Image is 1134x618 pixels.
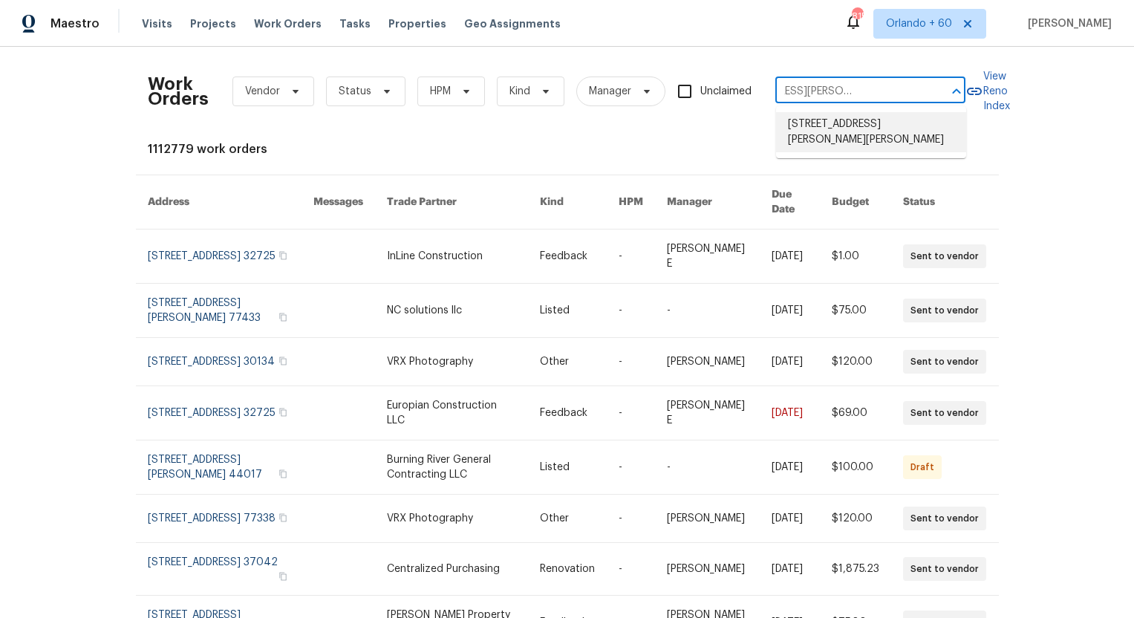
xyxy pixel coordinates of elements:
[276,310,290,324] button: Copy Address
[607,440,655,495] td: -
[528,543,607,596] td: Renovation
[148,142,987,157] div: 1112779 work orders
[655,230,760,284] td: [PERSON_NAME] E
[891,175,998,230] th: Status
[760,175,820,230] th: Due Date
[607,175,655,230] th: HPM
[375,175,527,230] th: Trade Partner
[607,386,655,440] td: -
[276,570,290,583] button: Copy Address
[464,16,561,31] span: Geo Assignments
[276,511,290,524] button: Copy Address
[245,84,280,99] span: Vendor
[655,543,760,596] td: [PERSON_NAME]
[655,284,760,338] td: -
[375,495,527,543] td: VRX Photography
[375,543,527,596] td: Centralized Purchasing
[339,84,371,99] span: Status
[655,175,760,230] th: Manager
[430,84,451,99] span: HPM
[528,495,607,543] td: Other
[302,175,375,230] th: Messages
[655,495,760,543] td: [PERSON_NAME]
[775,80,924,103] input: Enter in an address
[339,19,371,29] span: Tasks
[655,440,760,495] td: -
[965,69,1010,114] a: View Reno Index
[528,284,607,338] td: Listed
[946,81,967,102] button: Close
[375,338,527,386] td: VRX Photography
[190,16,236,31] span: Projects
[886,16,952,31] span: Orlando + 60
[375,284,527,338] td: NC solutions llc
[142,16,172,31] span: Visits
[509,84,530,99] span: Kind
[528,338,607,386] td: Other
[607,230,655,284] td: -
[375,386,527,440] td: Europian Construction LLC
[655,386,760,440] td: [PERSON_NAME] E
[254,16,322,31] span: Work Orders
[276,354,290,368] button: Copy Address
[528,386,607,440] td: Feedback
[276,406,290,419] button: Copy Address
[528,230,607,284] td: Feedback
[607,338,655,386] td: -
[276,249,290,262] button: Copy Address
[276,467,290,481] button: Copy Address
[607,284,655,338] td: -
[700,84,752,100] span: Unclaimed
[607,495,655,543] td: -
[528,440,607,495] td: Listed
[50,16,100,31] span: Maestro
[776,112,966,152] li: [STREET_ADDRESS][PERSON_NAME][PERSON_NAME]
[820,175,891,230] th: Budget
[655,338,760,386] td: [PERSON_NAME]
[852,9,862,24] div: 815
[136,175,302,230] th: Address
[148,77,209,106] h2: Work Orders
[375,230,527,284] td: InLine Construction
[388,16,446,31] span: Properties
[589,84,631,99] span: Manager
[528,175,607,230] th: Kind
[1022,16,1112,31] span: [PERSON_NAME]
[607,543,655,596] td: -
[375,440,527,495] td: Burning River General Contracting LLC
